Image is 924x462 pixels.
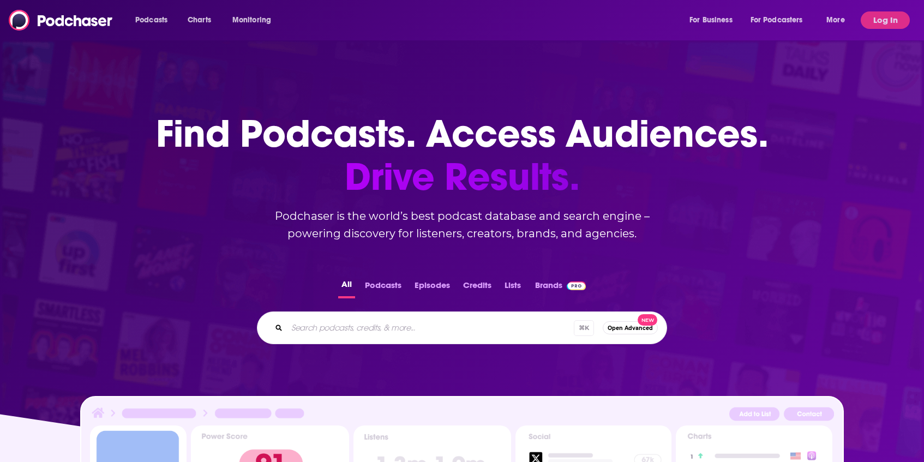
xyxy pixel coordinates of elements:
a: Charts [181,11,218,29]
img: Podchaser Pro [567,281,586,290]
h1: Find Podcasts. Access Audiences. [156,112,769,199]
button: open menu [682,11,746,29]
img: Podcast Insights Header [90,406,834,425]
button: open menu [819,11,859,29]
span: For Business [689,13,733,28]
button: Podcasts [362,277,405,298]
span: Charts [188,13,211,28]
a: BrandsPodchaser Pro [535,277,586,298]
span: More [826,13,845,28]
button: open menu [128,11,182,29]
span: Open Advanced [608,325,653,331]
button: Log In [861,11,910,29]
h2: Podchaser is the world’s best podcast database and search engine – powering discovery for listene... [244,207,680,242]
span: Podcasts [135,13,167,28]
input: Search podcasts, credits, & more... [287,319,574,337]
button: Episodes [411,277,453,298]
button: All [338,277,355,298]
div: Search podcasts, credits, & more... [257,311,667,344]
img: Podchaser - Follow, Share and Rate Podcasts [9,10,113,31]
span: ⌘ K [574,320,594,336]
button: Lists [501,277,524,298]
button: open menu [225,11,285,29]
button: open menu [743,11,819,29]
span: New [638,314,657,326]
span: For Podcasters [751,13,803,28]
span: Drive Results. [156,155,769,199]
span: Monitoring [232,13,271,28]
button: Credits [460,277,495,298]
button: Open AdvancedNew [603,321,658,334]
